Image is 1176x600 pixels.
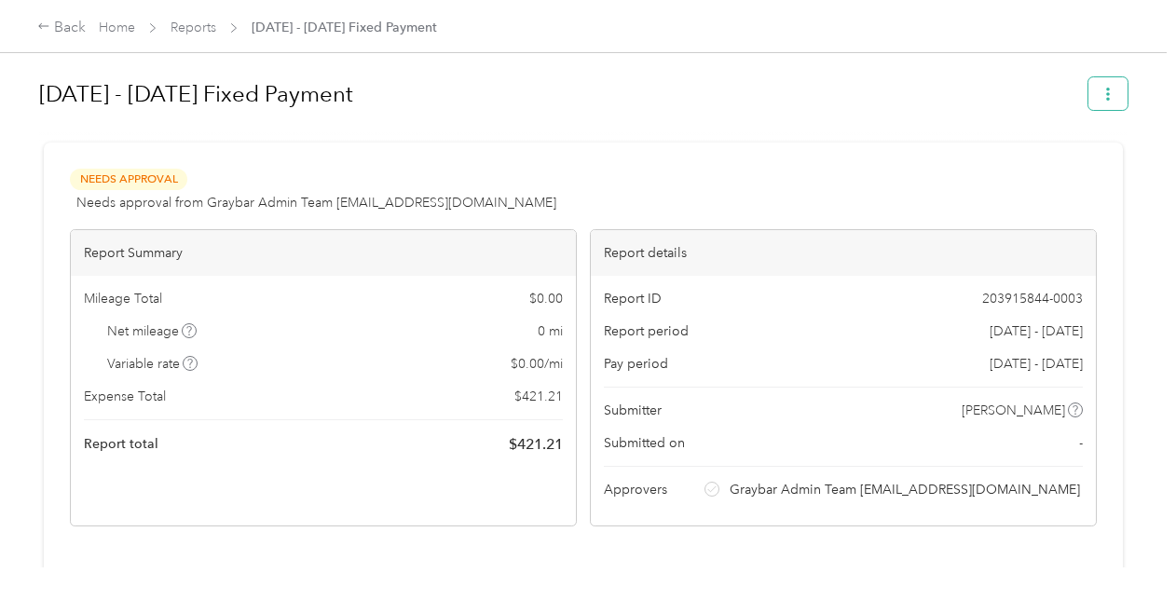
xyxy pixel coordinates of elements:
[37,17,86,39] div: Back
[982,289,1083,308] span: 203915844-0003
[84,289,162,308] span: Mileage Total
[99,20,135,35] a: Home
[604,354,668,374] span: Pay period
[84,434,158,454] span: Report total
[107,321,198,341] span: Net mileage
[604,321,689,341] span: Report period
[990,354,1083,374] span: [DATE] - [DATE]
[1079,433,1083,453] span: -
[604,480,667,499] span: Approvers
[171,20,216,35] a: Reports
[730,480,1080,499] span: Graybar Admin Team [EMAIL_ADDRESS][DOMAIN_NAME]
[604,401,662,420] span: Submitter
[604,433,685,453] span: Submitted on
[70,169,187,190] span: Needs Approval
[107,354,198,374] span: Variable rate
[509,433,563,456] span: $ 421.21
[70,564,139,584] div: Expense (1)
[529,289,563,308] span: $ 0.00
[990,321,1083,341] span: [DATE] - [DATE]
[84,387,166,406] span: Expense Total
[76,193,556,212] span: Needs approval from Graybar Admin Team [EMAIL_ADDRESS][DOMAIN_NAME]
[962,401,1065,420] span: [PERSON_NAME]
[1072,496,1176,600] iframe: Everlance-gr Chat Button Frame
[591,230,1096,276] div: Report details
[252,18,437,37] span: [DATE] - [DATE] Fixed Payment
[71,230,576,276] div: Report Summary
[511,354,563,374] span: $ 0.00 / mi
[514,387,563,406] span: $ 421.21
[538,321,563,341] span: 0 mi
[39,72,1075,116] h1: Sep 1 - 30, 2025 Fixed Payment
[604,289,662,308] span: Report ID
